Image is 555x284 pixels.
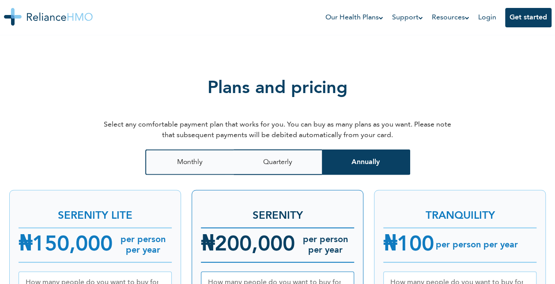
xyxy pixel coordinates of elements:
[383,229,434,261] h4: ₦
[4,8,93,26] img: Reliance HMO's Logo
[208,49,347,115] h2: Plans and pricing
[32,235,113,256] span: 150,000
[397,235,434,256] span: 100
[478,14,496,21] a: Login
[113,235,172,256] h6: per person per year
[215,235,295,256] span: 200,000
[432,12,469,23] a: Resources
[201,199,354,224] h3: SERENITY
[234,149,322,175] button: Quarterly
[19,229,113,261] h4: ₦
[295,235,354,256] h6: per person per year
[505,8,551,27] button: Get started
[322,149,410,175] button: Annually
[101,120,454,141] p: Select any comfortable payment plan that works for you. You can buy as many plans as you want. Pl...
[145,149,234,175] button: Monthly
[325,12,383,23] a: Our Health Plans
[392,12,423,23] a: Support
[19,199,172,224] h3: SERENITY LITE
[434,240,518,250] h6: per person per year
[383,199,536,224] h3: TRANQUILITY
[201,229,295,261] h4: ₦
